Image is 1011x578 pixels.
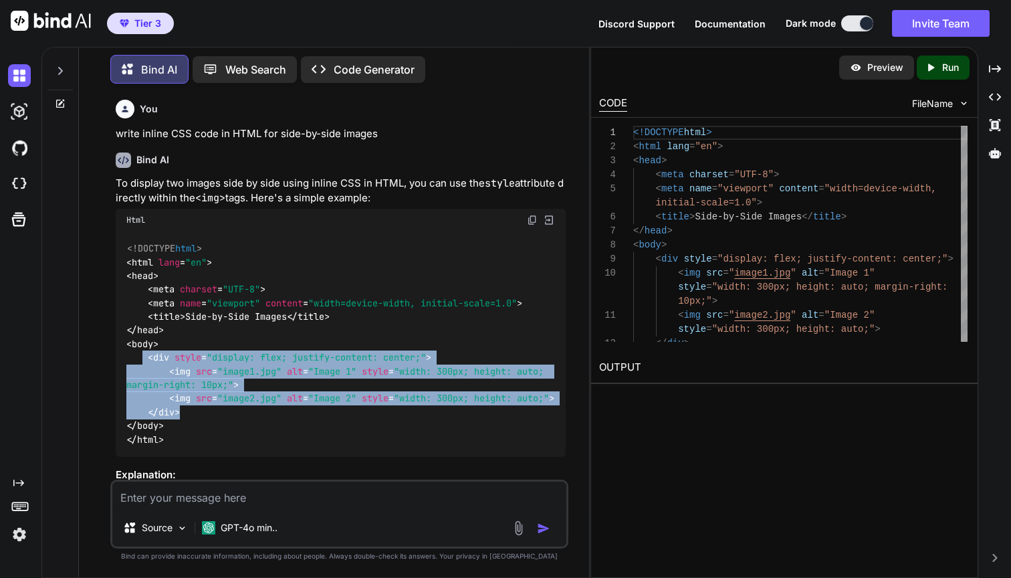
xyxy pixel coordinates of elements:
[656,211,661,222] span: <
[126,270,158,282] span: < >
[661,169,684,180] span: meta
[717,141,723,152] span: >
[706,282,711,292] span: =
[362,393,388,405] span: style
[116,126,565,142] p: write inline CSS code in HTML for side-by-side images
[678,282,706,292] span: style
[735,310,791,320] span: image2.jpg
[599,210,616,224] div: 6
[645,225,667,236] span: head
[633,225,645,236] span: </
[334,62,415,78] p: Code Generator
[824,183,937,194] span: "width=device-width,
[287,310,330,322] span: </ >
[180,284,217,296] span: charset
[639,141,662,152] span: html
[153,297,175,309] span: meta
[678,296,711,306] span: 10px;"
[207,297,260,309] span: "viewport"
[819,268,824,278] span: =
[308,297,517,309] span: "width=device-width, initial-scale=1.0"
[8,64,31,87] img: darkChat
[217,365,282,377] span: "image1.jpg"
[689,183,712,194] span: name
[656,183,661,194] span: <
[689,141,695,152] span: =
[153,310,180,322] span: title
[684,310,701,320] span: img
[11,11,91,31] img: Bind AI
[221,521,277,535] p: GPT-4o min..
[298,310,324,322] span: title
[599,168,616,182] div: 4
[196,393,212,405] span: src
[591,352,978,383] h2: OUTPUT
[132,270,153,282] span: head
[599,182,616,196] div: 5
[153,352,169,364] span: div
[656,254,661,264] span: <
[175,352,201,364] span: style
[126,324,164,336] span: </ >
[706,127,711,138] span: >
[527,215,538,225] img: copy
[819,183,824,194] span: =
[774,169,779,180] span: >
[695,141,718,152] span: "en"
[802,268,818,278] span: alt
[153,284,175,296] span: meta
[136,153,169,167] h6: Bind AI
[757,197,762,208] span: >
[729,268,734,278] span: "
[661,239,667,250] span: >
[712,282,948,292] span: "width: 300px; height: auto; margin-right:
[875,324,881,334] span: >
[661,155,667,166] span: >
[107,13,174,34] button: premiumTier 3
[689,169,729,180] span: charset
[223,284,260,296] span: "UTF-8"
[633,239,639,250] span: <
[661,183,684,194] span: meta
[142,521,173,535] p: Source
[8,136,31,159] img: githubDark
[287,365,303,377] span: alt
[948,254,953,264] span: >
[485,177,515,190] code: style
[543,214,555,226] img: Open in Browser
[661,254,678,264] span: div
[786,17,836,30] span: Dark mode
[678,324,706,334] span: style
[729,169,734,180] span: =
[729,310,734,320] span: "
[116,468,565,483] h3: Explanation:
[695,17,766,31] button: Documentation
[308,365,356,377] span: "Image 1"
[599,140,616,154] div: 2
[684,338,689,349] span: >
[126,420,164,432] span: </ >
[8,173,31,195] img: cloudideIcon
[599,238,616,252] div: 8
[511,520,526,536] img: attachment
[126,256,212,268] span: < = >
[148,406,180,418] span: </ >
[126,242,554,446] code: Side-by-Side Images
[684,254,712,264] span: style
[225,62,286,78] p: Web Search
[661,211,689,222] span: title
[695,18,766,29] span: Documentation
[126,338,158,350] span: < >
[8,523,31,546] img: settings
[656,197,757,208] span: initial-scale=1.0"
[706,310,723,320] span: src
[599,154,616,168] div: 3
[598,17,675,31] button: Discord Support
[639,239,662,250] span: body
[850,62,862,74] img: preview
[958,98,970,109] img: chevron down
[695,211,802,222] span: Side-by-Side Images
[639,155,662,166] span: head
[132,338,153,350] span: body
[148,297,522,309] span: < = = >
